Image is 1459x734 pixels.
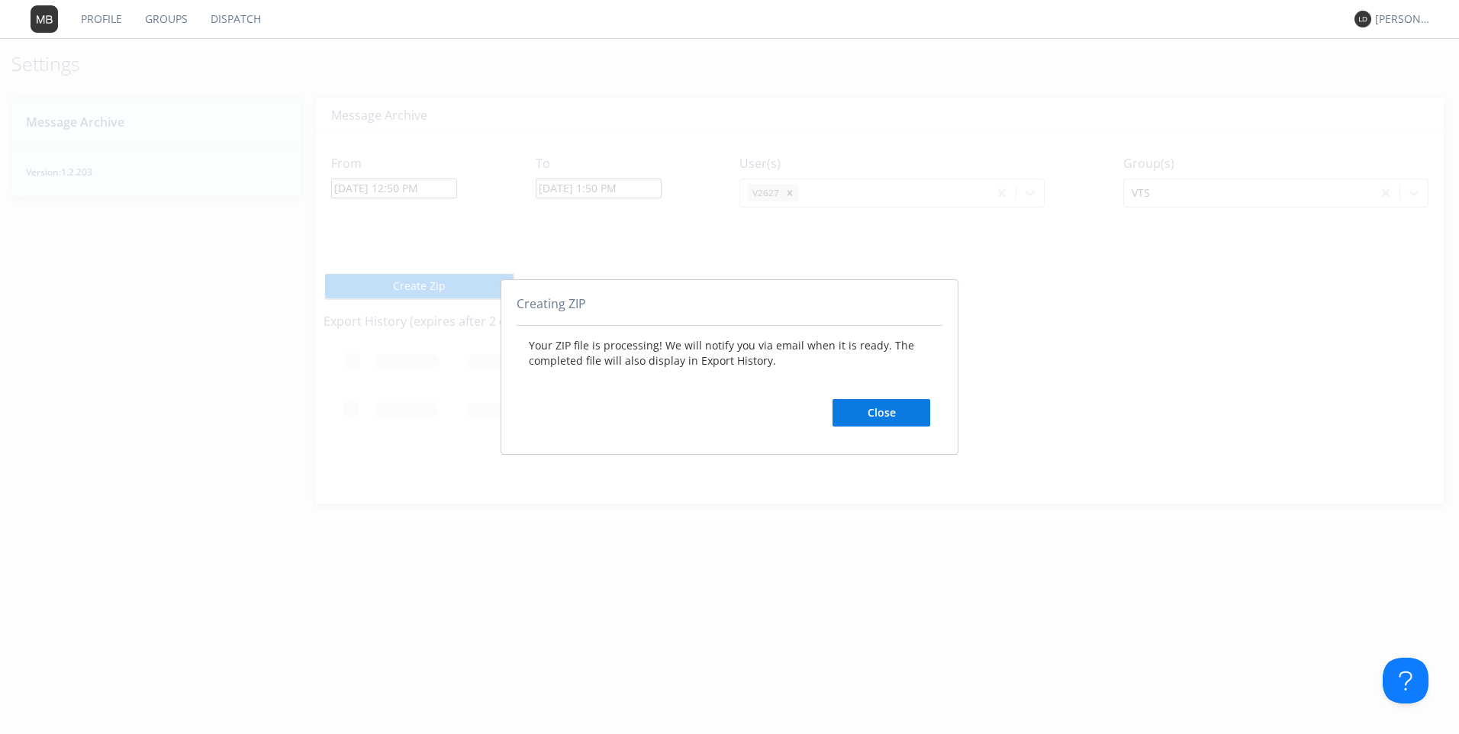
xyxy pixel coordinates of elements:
[1354,11,1371,27] img: 373638.png
[517,295,942,326] div: Creating ZIP
[833,399,930,427] button: Close
[1375,11,1432,27] div: [PERSON_NAME]*
[501,279,958,455] div: abcd
[31,5,58,33] img: 373638.png
[1383,658,1428,703] iframe: Toggle Customer Support
[517,326,942,439] div: Your ZIP file is processing! We will notify you via email when it is ready. The completed file wi...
